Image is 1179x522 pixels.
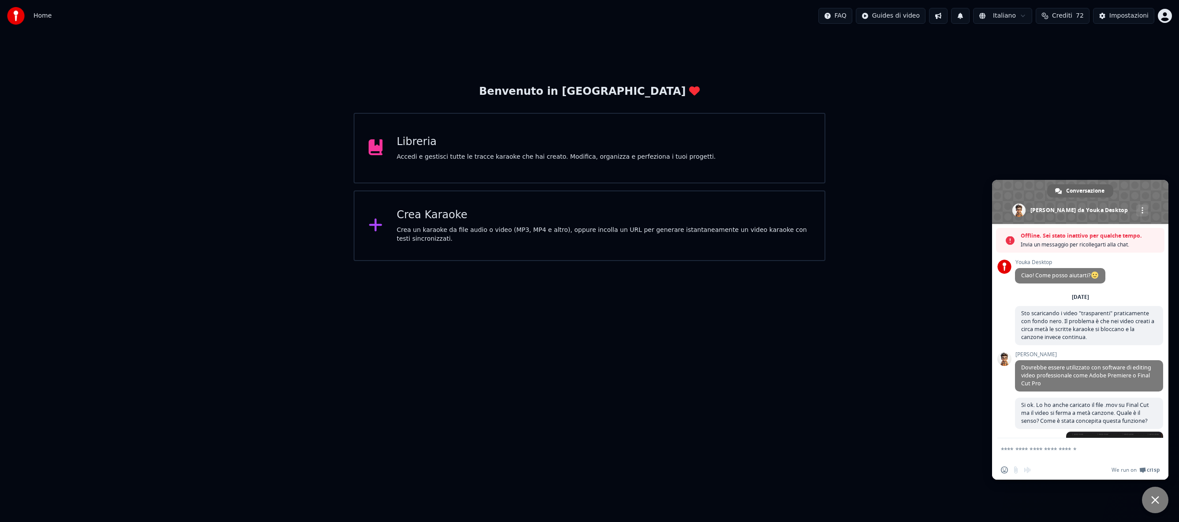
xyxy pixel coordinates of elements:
[397,135,716,149] div: Libreria
[7,7,25,25] img: youka
[397,226,810,243] div: Crea un karaoke da file audio o video (MP3, MP4 e altro), oppure incolla un URL per generare ista...
[1052,11,1072,20] span: Crediti
[1047,184,1113,198] a: Conversazione
[1076,11,1084,20] span: 72
[1021,401,1149,425] span: Si ok. Lo ho anche caricato il file .mov su Final Cut ma il video si ferma a metà canzone. Quale ...
[1001,438,1142,460] textarea: Scrivi il tuo messaggio...
[1072,295,1089,300] div: [DATE]
[1021,364,1151,387] span: Dovrebbe essere utilizzato con software di editing video professionale come Adobe Premiere o Fina...
[1142,487,1168,513] a: Chiudere la chat
[1001,466,1008,474] span: Inserisci una emoji
[1021,272,1099,279] span: Ciao! Come posso aiutarti?
[1015,351,1163,358] span: [PERSON_NAME]
[34,11,52,20] span: Home
[1021,309,1154,341] span: Sto scaricando i video "trasparenti" praticamente con fondo nero. Il problema è che nei video cre...
[1036,8,1089,24] button: Crediti72
[1147,466,1160,474] span: Crisp
[818,8,852,24] button: FAQ
[1093,8,1154,24] button: Impostazioni
[1112,466,1160,474] a: We run onCrisp
[479,85,700,99] div: Benvenuto in [GEOGRAPHIC_DATA]
[34,11,52,20] nav: breadcrumb
[1021,240,1160,249] span: Invia un messaggio per ricollegarti alla chat.
[1109,11,1149,20] div: Impostazioni
[856,8,925,24] button: Guides di video
[1112,466,1137,474] span: We run on
[1021,231,1160,240] span: Offline. Sei stato inattivo per qualche tempo.
[1015,259,1105,265] span: Youka Desktop
[397,153,716,161] div: Accedi e gestisci tutte le tracce karaoke che hai creato. Modifica, organizza e perfeziona i tuoi...
[1066,184,1104,198] span: Conversazione
[397,208,810,222] div: Crea Karaoke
